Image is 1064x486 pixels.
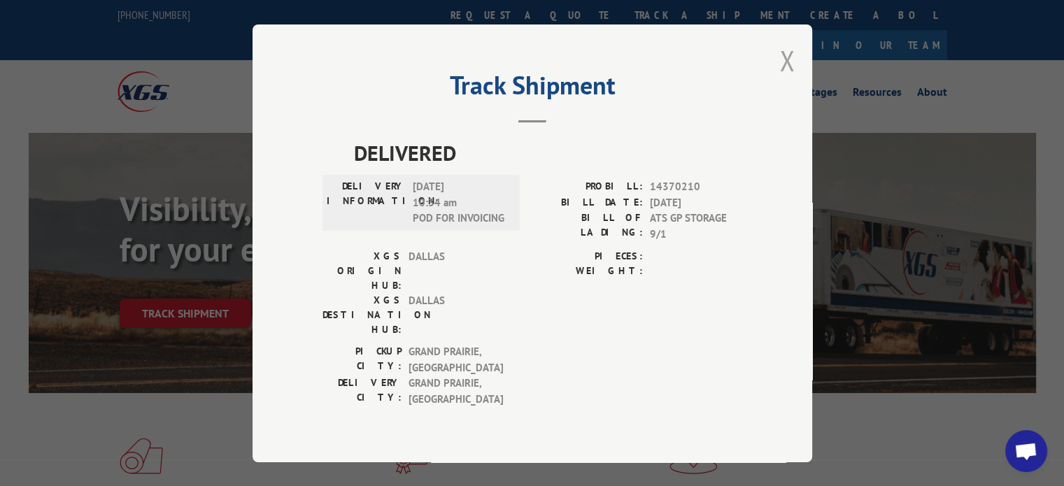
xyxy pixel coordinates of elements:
[322,76,742,102] h2: Track Shipment
[532,210,643,242] label: BILL OF LADING:
[322,376,402,407] label: DELIVERY CITY:
[354,137,742,169] span: DELIVERED
[650,210,742,242] span: ATS GP STORAGE 9/1
[327,179,406,227] label: DELIVERY INFORMATION:
[322,249,402,293] label: XGS ORIGIN HUB:
[532,264,643,278] label: WEIGHT:
[322,344,402,376] label: PICKUP CITY:
[409,293,503,337] span: DALLAS
[779,42,795,79] button: Close modal
[532,194,643,210] label: BILL DATE:
[322,293,402,337] label: XGS DESTINATION HUB:
[409,249,503,293] span: DALLAS
[650,179,742,195] span: 14370210
[1005,430,1047,472] div: Open chat
[409,344,503,376] span: GRAND PRAIRIE , [GEOGRAPHIC_DATA]
[650,194,742,210] span: [DATE]
[409,376,503,407] span: GRAND PRAIRIE , [GEOGRAPHIC_DATA]
[532,179,643,195] label: PROBILL:
[532,249,643,264] label: PIECES:
[413,179,507,227] span: [DATE] 10:34 am POD FOR INVOICING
